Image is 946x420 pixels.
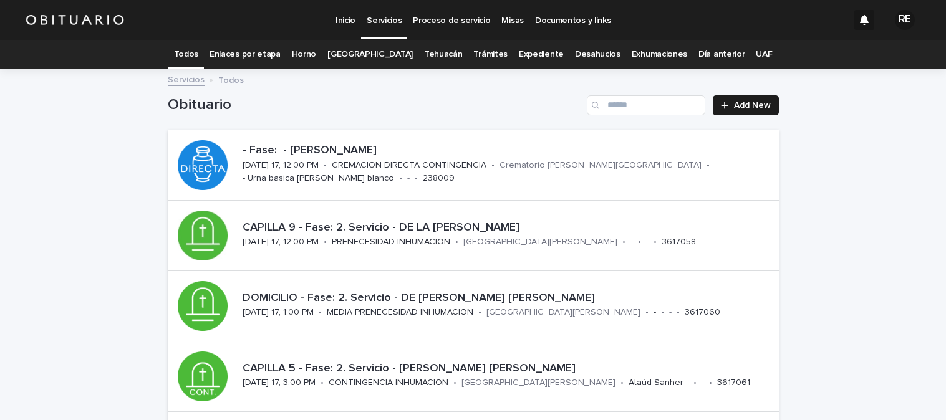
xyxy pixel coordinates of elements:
[519,40,564,69] a: Expediente
[168,72,205,86] a: Servicios
[324,237,327,247] p: •
[243,144,774,158] p: - Fase: - [PERSON_NAME]
[756,40,772,69] a: UAF
[327,307,473,318] p: MEDIA PRENECESIDAD INHUMACION
[662,237,696,247] p: 3617058
[292,40,316,69] a: Horno
[407,173,410,184] p: -
[415,173,418,184] p: •
[713,95,778,115] a: Add New
[243,378,316,388] p: [DATE] 17, 3:00 PM
[646,237,649,247] p: -
[685,307,720,318] p: 3617060
[463,237,617,247] p: [GEOGRAPHIC_DATA][PERSON_NAME]
[473,40,508,69] a: Trámites
[243,362,774,376] p: CAPILLA 5 - Fase: 2. Servicio - [PERSON_NAME] [PERSON_NAME]
[243,173,394,184] p: - Urna basica [PERSON_NAME] blanco
[661,307,664,318] p: •
[243,307,314,318] p: [DATE] 17, 1:00 PM
[243,221,774,235] p: CAPILLA 9 - Fase: 2. Servicio - DE LA [PERSON_NAME]
[324,160,327,171] p: •
[243,292,774,305] p: DOMICILIO - Fase: 2. Servicio - DE [PERSON_NAME] [PERSON_NAME]
[620,378,624,388] p: •
[638,237,641,247] p: •
[734,101,771,110] span: Add New
[218,72,244,86] p: Todos
[698,40,745,69] a: Día anterior
[243,160,319,171] p: [DATE] 17, 12:00 PM
[332,160,486,171] p: CREMACION DIRECTA CONTINGENCIA
[654,237,657,247] p: •
[630,237,633,247] p: -
[174,40,198,69] a: Todos
[25,7,125,32] img: HUM7g2VNRLqGMmR9WVqf
[654,307,656,318] p: -
[329,378,448,388] p: CONTINGENCIA INHUMACION
[587,95,705,115] input: Search
[645,307,649,318] p: •
[895,10,915,30] div: RE
[702,378,704,388] p: -
[622,237,625,247] p: •
[669,307,672,318] p: -
[575,40,620,69] a: Desahucios
[693,378,697,388] p: •
[461,378,615,388] p: [GEOGRAPHIC_DATA][PERSON_NAME]
[424,40,463,69] a: Tehuacán
[707,160,710,171] p: •
[168,271,779,341] a: DOMICILIO - Fase: 2. Servicio - DE [PERSON_NAME] [PERSON_NAME][DATE] 17, 1:00 PM•MEDIA PRENECESID...
[210,40,281,69] a: Enlaces por etapa
[327,40,413,69] a: [GEOGRAPHIC_DATA]
[319,307,322,318] p: •
[500,160,702,171] p: Crematorio [PERSON_NAME][GEOGRAPHIC_DATA]
[321,378,324,388] p: •
[677,307,680,318] p: •
[491,160,495,171] p: •
[332,237,450,247] p: PRENECESIDAD INHUMACION
[629,378,688,388] p: Ataúd Sanher -
[243,237,319,247] p: [DATE] 17, 12:00 PM
[709,378,712,388] p: •
[455,237,458,247] p: •
[478,307,481,318] p: •
[453,378,456,388] p: •
[168,96,582,114] h1: Obituario
[717,378,750,388] p: 3617061
[632,40,687,69] a: Exhumaciones
[168,130,779,201] a: - Fase: - [PERSON_NAME][DATE] 17, 12:00 PM•CREMACION DIRECTA CONTINGENCIA•Crematorio [PERSON_NAME...
[168,201,779,271] a: CAPILLA 9 - Fase: 2. Servicio - DE LA [PERSON_NAME][DATE] 17, 12:00 PM•PRENECESIDAD INHUMACION•[G...
[486,307,640,318] p: [GEOGRAPHIC_DATA][PERSON_NAME]
[168,341,779,412] a: CAPILLA 5 - Fase: 2. Servicio - [PERSON_NAME] [PERSON_NAME][DATE] 17, 3:00 PM•CONTINGENCIA INHUMA...
[399,173,402,184] p: •
[423,173,455,184] p: 238009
